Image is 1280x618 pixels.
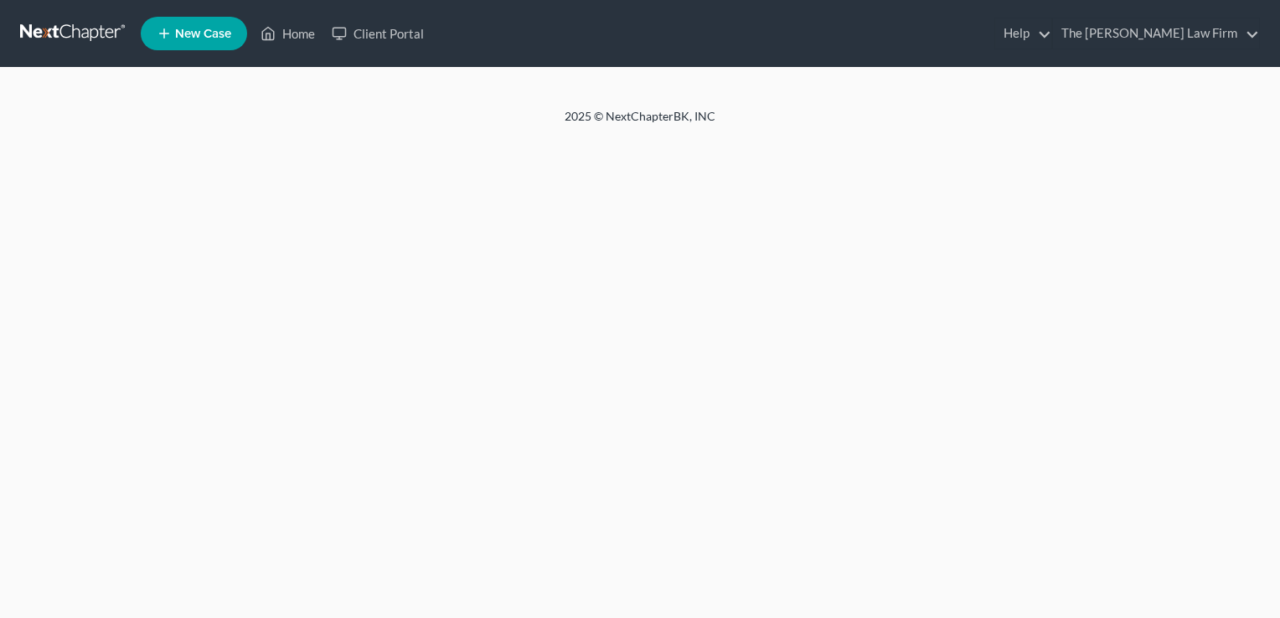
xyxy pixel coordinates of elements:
new-legal-case-button: New Case [141,17,247,50]
a: The [PERSON_NAME] Law Firm [1053,18,1259,49]
a: Client Portal [323,18,432,49]
a: Home [252,18,323,49]
div: 2025 © NextChapterBK, INC [163,108,1117,138]
a: Help [995,18,1051,49]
